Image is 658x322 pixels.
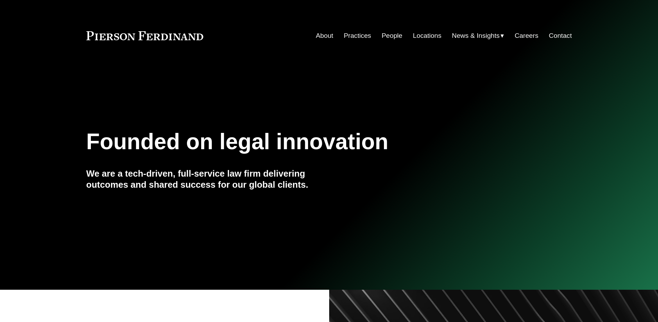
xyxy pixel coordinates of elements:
a: Careers [515,29,538,42]
a: About [316,29,333,42]
h4: We are a tech-driven, full-service law firm delivering outcomes and shared success for our global... [86,168,329,190]
a: People [382,29,402,42]
a: Contact [549,29,572,42]
a: Locations [413,29,441,42]
a: folder dropdown [452,29,504,42]
a: Practices [344,29,371,42]
span: News & Insights [452,30,500,42]
h1: Founded on legal innovation [86,129,491,154]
